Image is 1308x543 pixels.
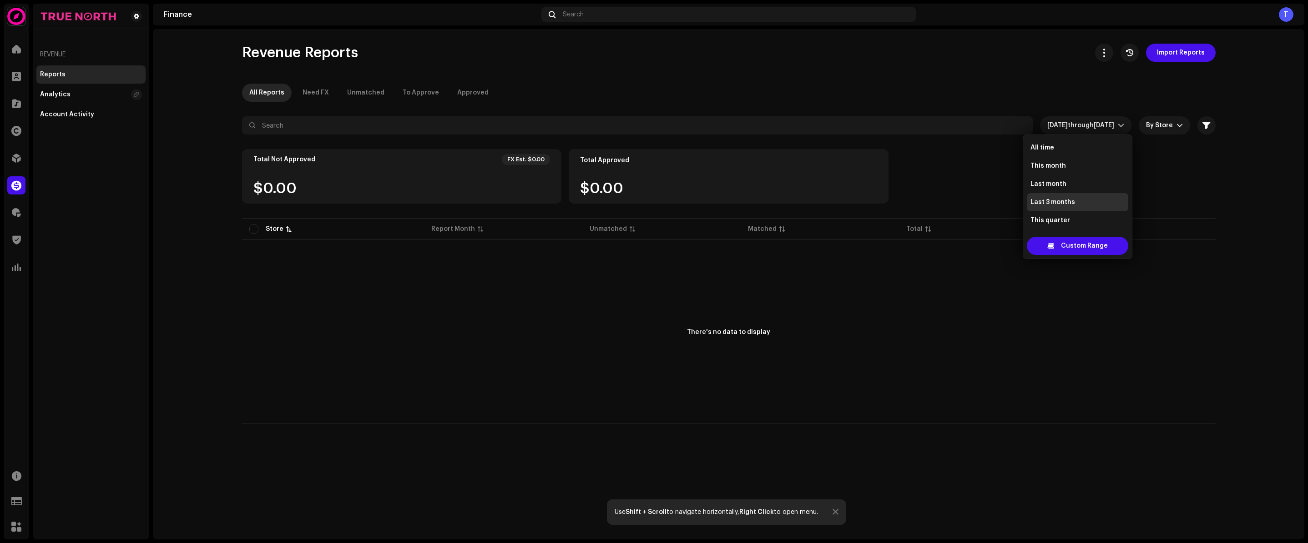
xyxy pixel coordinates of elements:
[507,156,545,163] div: FX Est. $0.00
[615,508,818,516] div: Use to navigate horizontally, to open menu.
[1068,122,1094,129] span: through
[1027,229,1128,248] li: Last quarter
[164,11,538,18] div: Finance
[1030,179,1066,189] span: Last month
[36,105,146,124] re-m-nav-item: Account Activity
[1094,122,1114,129] span: [DATE]
[7,7,25,25] img: e78fd41a-a757-4699-bac5-be1eb3095dbf
[1027,139,1128,157] li: All time
[1118,116,1124,135] div: dropdown trigger
[242,44,358,62] span: Revenue Reports
[1027,211,1128,229] li: This quarter
[1030,143,1054,152] span: All time
[403,84,439,102] div: To Approve
[626,509,667,515] strong: Shift + Scroll
[1157,44,1205,62] span: Import Reports
[40,11,116,22] img: 8b10d31e-0d82-449a-90de-3f034526b4fd
[36,85,146,104] re-m-nav-item: Analytics
[242,116,1033,135] input: Search
[347,84,384,102] div: Unmatched
[36,65,146,84] re-m-nav-item: Reports
[40,71,66,78] div: Reports
[36,44,146,65] re-a-nav-header: Revenue
[40,91,71,98] div: Analytics
[1146,44,1216,62] button: Import Reports
[687,328,770,337] div: There's no data to display
[1030,198,1075,207] span: Last 3 months
[40,111,94,118] div: Account Activity
[253,156,315,163] div: Total Not Approved
[1027,175,1128,193] li: Last month
[457,84,489,102] div: Approved
[1279,7,1293,22] div: T
[1047,116,1118,135] span: Last 3 months
[303,84,329,102] div: Need FX
[1027,157,1128,175] li: This month
[1023,135,1132,306] ul: Option List
[249,84,284,102] div: All Reports
[1047,122,1068,129] span: [DATE]
[1030,161,1066,170] span: This month
[563,11,584,18] span: Search
[1177,116,1183,135] div: dropdown trigger
[580,157,629,164] div: Total Approved
[739,509,774,515] strong: Right Click
[1061,237,1108,255] span: Custom Range
[1027,193,1128,211] li: Last 3 months
[1146,116,1177,135] span: By Store
[1030,216,1070,225] span: This quarter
